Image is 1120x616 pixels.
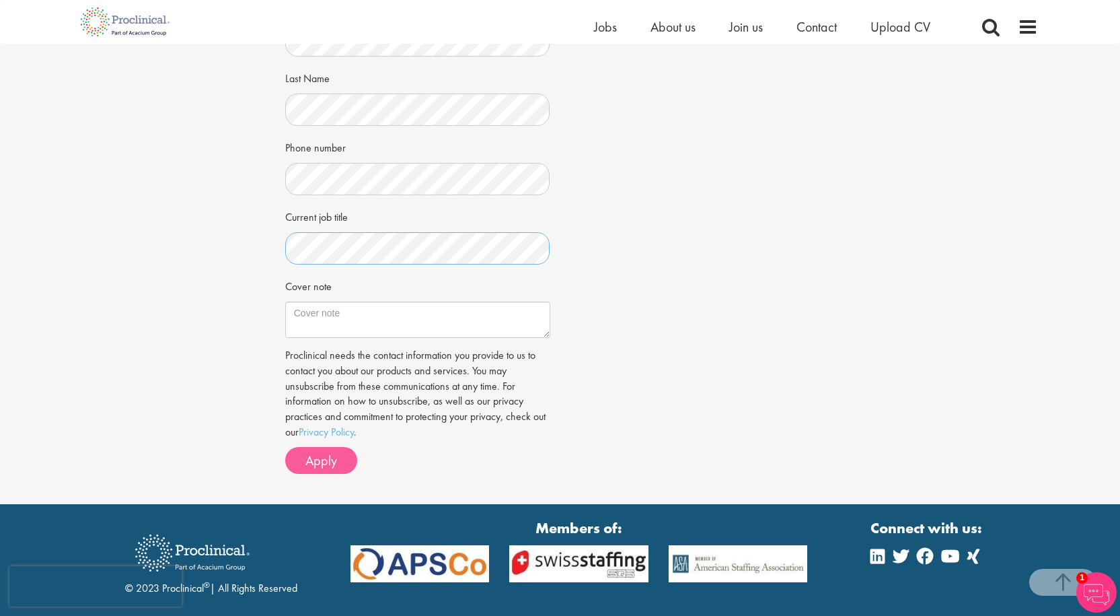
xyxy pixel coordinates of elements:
a: Upload CV [870,18,930,36]
img: APSCo [340,545,500,582]
label: Current job title [285,205,348,226]
img: Chatbot [1076,572,1117,613]
img: APSCo [659,545,818,582]
strong: Connect with us: [870,518,985,539]
p: Proclinical needs the contact information you provide to us to contact you about our products and... [285,348,550,440]
img: APSCo [499,545,659,582]
label: Cover note [285,275,332,295]
sup: ® [204,580,210,590]
a: Join us [729,18,763,36]
a: Contact [796,18,837,36]
a: Jobs [594,18,617,36]
iframe: reCAPTCHA [9,566,182,607]
span: 1 [1076,572,1088,584]
a: Privacy Policy [299,425,354,439]
label: Last Name [285,67,330,87]
span: Apply [305,452,337,469]
a: About us [650,18,696,36]
div: © 2023 Proclinical | All Rights Reserved [125,524,297,596]
button: Apply [285,447,357,474]
strong: Members of: [350,518,808,539]
img: Proclinical Recruitment [125,525,260,581]
label: Phone number [285,136,346,156]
